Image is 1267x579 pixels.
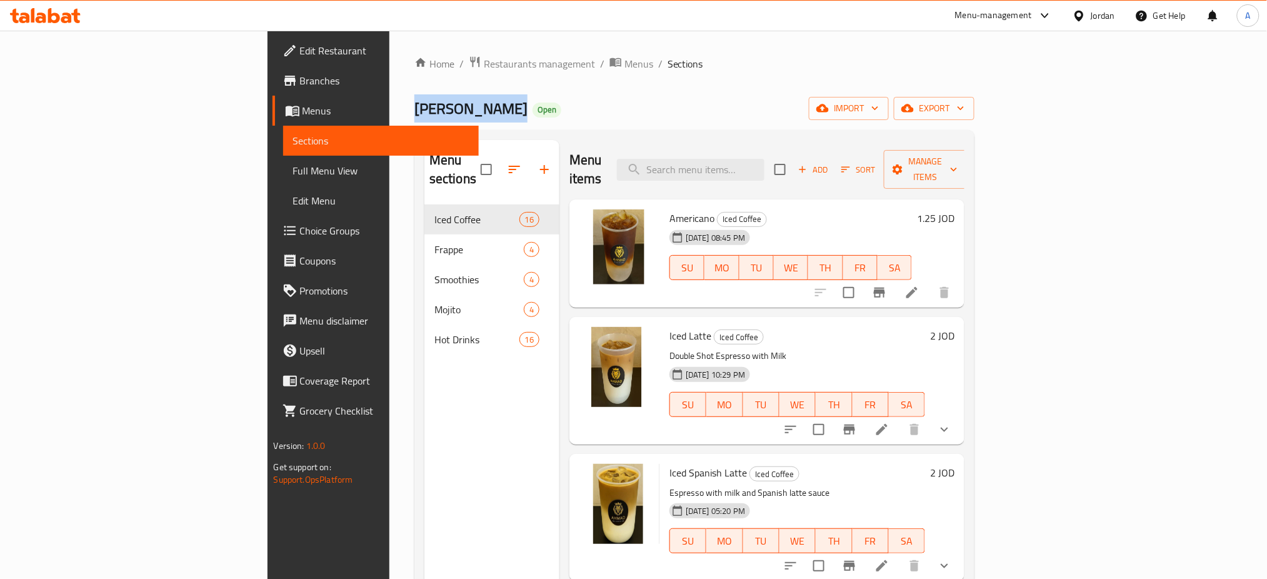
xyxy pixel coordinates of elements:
svg: Show Choices [937,558,952,573]
button: sort-choices [776,415,806,445]
span: Iced Coffee [714,330,763,345]
span: Menus [624,56,653,71]
span: 1.0.0 [306,438,326,454]
button: Manage items [884,150,968,189]
span: WE [784,396,811,414]
div: Iced Coffee [717,212,767,227]
span: SU [675,396,701,414]
span: Iced Coffee [434,212,519,227]
img: Americano [579,209,659,289]
img: Iced Spanish Latte [579,464,659,544]
a: Edit menu item [874,422,889,437]
div: Open [533,103,561,118]
span: import [819,101,879,116]
span: Select to update [806,416,832,443]
a: Branches [273,66,479,96]
span: WE [779,259,803,277]
span: TH [813,259,838,277]
div: Smoothies4 [424,264,559,295]
span: FR [848,259,873,277]
span: MO [711,532,738,550]
a: Sections [283,126,479,156]
span: [DATE] 05:20 PM [681,505,750,517]
span: export [904,101,964,116]
button: MO [706,528,743,553]
div: Menu-management [955,8,1032,23]
span: Select to update [806,553,832,579]
span: TH [821,532,847,550]
button: SU [669,528,706,553]
a: Support.OpsPlatform [274,471,353,488]
button: WE [779,528,816,553]
span: Hot Drinks [434,332,519,347]
span: MO [711,396,738,414]
button: SA [878,255,912,280]
span: Iced Coffee [750,467,799,481]
li: / [658,56,663,71]
span: Open [533,104,561,115]
span: Sections [293,133,469,148]
a: Full Menu View [283,156,479,186]
button: SA [889,392,925,417]
span: Coverage Report [300,373,469,388]
span: TH [821,396,847,414]
span: Select section [767,156,793,183]
a: Menus [273,96,479,126]
a: Coverage Report [273,366,479,396]
span: Grocery Checklist [300,403,469,418]
div: items [524,272,539,287]
a: Choice Groups [273,216,479,246]
a: Menus [609,56,653,72]
div: Iced Coffee16 [424,204,559,234]
div: Frappe [434,242,524,257]
span: Sort sections [499,154,529,184]
p: Espresso with milk and Spanish latte sauce [669,485,925,501]
span: FR [858,532,884,550]
button: WE [779,392,816,417]
span: A [1246,9,1251,23]
span: Sort [841,163,876,177]
button: Branch-specific-item [864,278,894,308]
span: Version: [274,438,304,454]
span: 4 [524,274,539,286]
button: SA [889,528,925,553]
span: TU [748,532,774,550]
span: Add item [793,160,833,179]
span: Promotions [300,283,469,298]
span: SA [883,259,907,277]
button: Add section [529,154,559,184]
div: Frappe4 [424,234,559,264]
span: 4 [524,244,539,256]
button: show more [929,415,959,445]
span: Full Menu View [293,163,469,178]
button: FR [853,392,889,417]
div: Smoothies [434,272,524,287]
span: Restaurants management [484,56,595,71]
span: FR [858,396,884,414]
span: 16 [520,214,539,226]
h6: 2 JOD [930,327,954,345]
span: SA [894,532,920,550]
a: Grocery Checklist [273,396,479,426]
span: Edit Menu [293,193,469,208]
svg: Show Choices [937,422,952,437]
span: Sections [668,56,703,71]
span: TU [744,259,769,277]
button: TU [743,392,779,417]
span: Menus [303,103,469,118]
span: Add [796,163,830,177]
button: Add [793,160,833,179]
div: items [524,242,539,257]
div: Hot Drinks16 [424,325,559,355]
a: Coupons [273,246,479,276]
span: Upsell [300,343,469,358]
a: Edit Menu [283,186,479,216]
button: TH [808,255,843,280]
span: Mojito [434,302,524,317]
div: Jordan [1091,9,1115,23]
span: Menu disclaimer [300,313,469,328]
span: SU [675,259,699,277]
span: Select to update [836,279,862,306]
span: Americano [669,209,714,228]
